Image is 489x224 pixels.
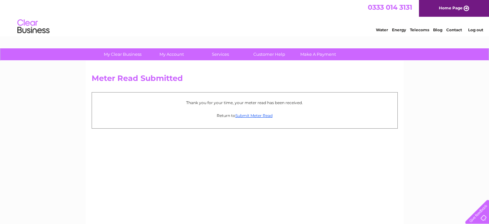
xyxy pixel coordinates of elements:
[433,27,442,32] a: Blog
[96,48,149,60] a: My Clear Business
[145,48,198,60] a: My Account
[92,74,398,86] h2: Meter Read Submitted
[446,27,462,32] a: Contact
[235,113,273,118] a: Submit Meter Read
[468,27,483,32] a: Log out
[368,3,412,11] a: 0333 014 3131
[95,112,394,119] p: Return to
[292,48,345,60] a: Make A Payment
[392,27,406,32] a: Energy
[194,48,247,60] a: Services
[93,4,397,31] div: Clear Business is a trading name of Verastar Limited (registered in [GEOGRAPHIC_DATA] No. 3667643...
[243,48,296,60] a: Customer Help
[17,17,50,36] img: logo.png
[410,27,429,32] a: Telecoms
[95,100,394,106] p: Thank you for your time, your meter read has been received.
[376,27,388,32] a: Water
